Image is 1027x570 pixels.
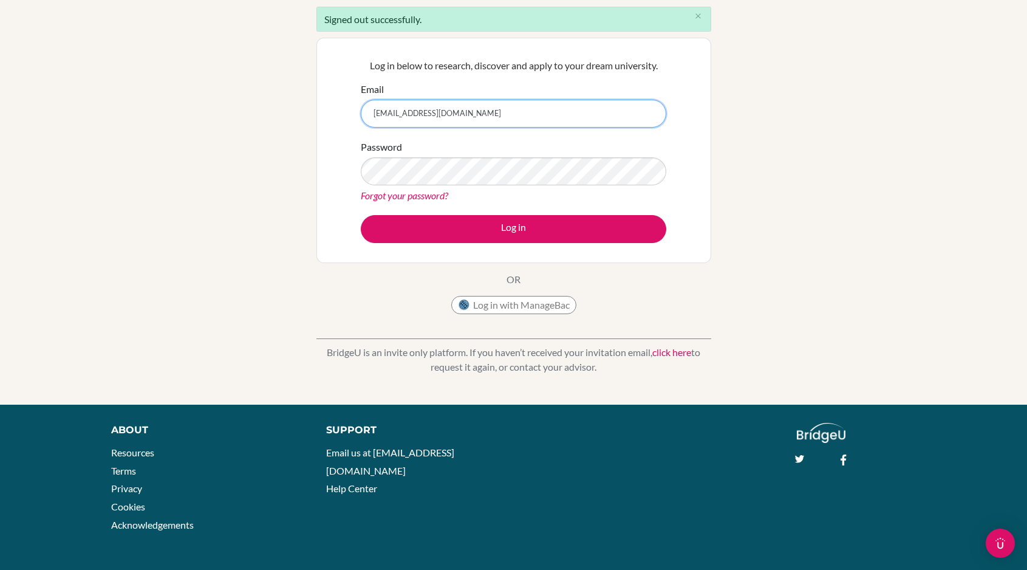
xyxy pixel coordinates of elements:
[361,190,448,201] a: Forgot your password?
[986,529,1015,558] div: Open Intercom Messenger
[111,519,194,531] a: Acknowledgements
[111,447,154,458] a: Resources
[361,82,384,97] label: Email
[797,423,846,443] img: logo_white@2x-f4f0deed5e89b7ecb1c2cc34c3e3d731f90f0f143d5ea2071677605dd97b5244.png
[507,272,520,287] p: OR
[361,58,666,73] p: Log in below to research, discover and apply to your dream university.
[111,482,142,494] a: Privacy
[361,215,666,243] button: Log in
[111,501,145,512] a: Cookies
[686,7,711,26] button: Close
[451,296,576,314] button: Log in with ManageBac
[316,345,711,374] p: BridgeU is an invite only platform. If you haven’t received your invitation email, to request it ...
[316,7,711,32] div: Signed out successfully.
[326,423,500,438] div: Support
[361,140,402,154] label: Password
[326,447,454,476] a: Email us at [EMAIL_ADDRESS][DOMAIN_NAME]
[694,12,703,21] i: close
[111,423,299,438] div: About
[111,465,136,476] a: Terms
[652,346,691,358] a: click here
[326,482,377,494] a: Help Center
